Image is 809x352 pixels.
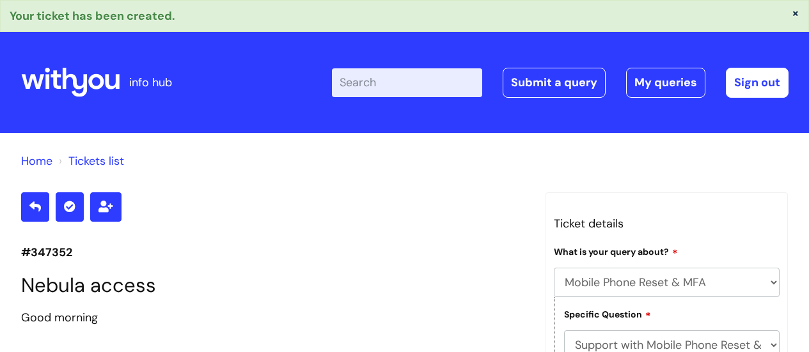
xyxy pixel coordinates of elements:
h3: Ticket details [554,213,780,234]
label: Specific Question [564,307,651,320]
label: What is your query about? [554,245,678,257]
a: Sign out [726,68,789,97]
a: Home [21,153,52,169]
a: My queries [626,68,705,97]
li: Tickets list [56,151,124,171]
p: info hub [129,72,172,93]
h1: Nebula access [21,273,526,297]
a: Tickets list [68,153,124,169]
a: Submit a query [503,68,606,97]
p: #347352 [21,242,526,263]
div: Good morning [21,307,526,328]
input: Search [332,68,482,96]
li: Solution home [21,151,52,171]
div: | - [332,68,789,97]
button: × [792,7,799,19]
